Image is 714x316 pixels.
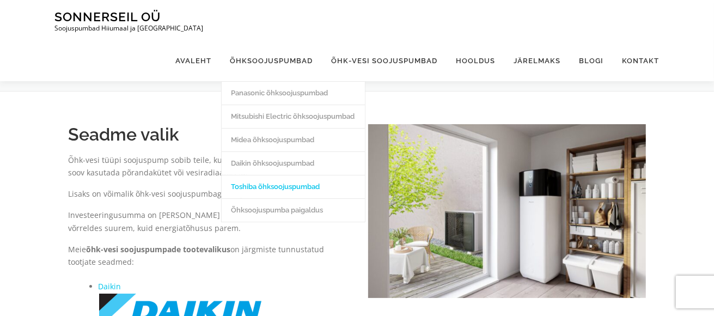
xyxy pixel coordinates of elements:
[222,105,365,128] a: Mitsubishi Electric õhksoojuspumbad
[69,243,346,269] p: Meie on järgmiste tunnustatud tootjate seadmed:
[99,281,121,291] a: Daikin
[55,25,204,32] p: Soojuspumbad Hiiumaal ja [GEOGRAPHIC_DATA]
[69,154,346,180] p: Õhk-vesi tüüpi soojuspump sobib teile, kui köetav pind on suur ning on soov kasutada põrandakütet...
[505,40,570,81] a: Järelmaks
[368,124,646,298] img: Daikin-Altherma-heat-pump-Image-Dailkin
[87,244,231,254] strong: õhk-vesi soojuspumpade tootevalikus
[222,81,365,105] a: Panasonic õhksoojuspumbad
[222,175,365,198] a: Toshiba õhksoojuspumbad
[322,40,447,81] a: Õhk-vesi soojuspumbad
[69,124,346,145] h2: Seadme valik
[570,40,613,81] a: Blogi
[69,209,346,235] p: Investeeringusumma on [PERSON_NAME] õhk-õhk tüüpi soojuspumbaga võrreldes suurem, kuid energiatõh...
[222,128,365,151] a: Midea õhksoojuspumbad
[222,198,365,222] a: Õhksoojuspumba paigaldus
[55,9,161,24] a: Sonnerseil OÜ
[167,40,221,81] a: Avaleht
[69,187,346,200] p: Lisaks on võimalik õhk-vesi soojuspumbaga soojendada ka tarbevett.
[221,40,322,81] a: Õhksoojuspumbad
[613,40,660,81] a: Kontakt
[447,40,505,81] a: Hooldus
[222,151,365,175] a: Daikin õhksoojuspumbad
